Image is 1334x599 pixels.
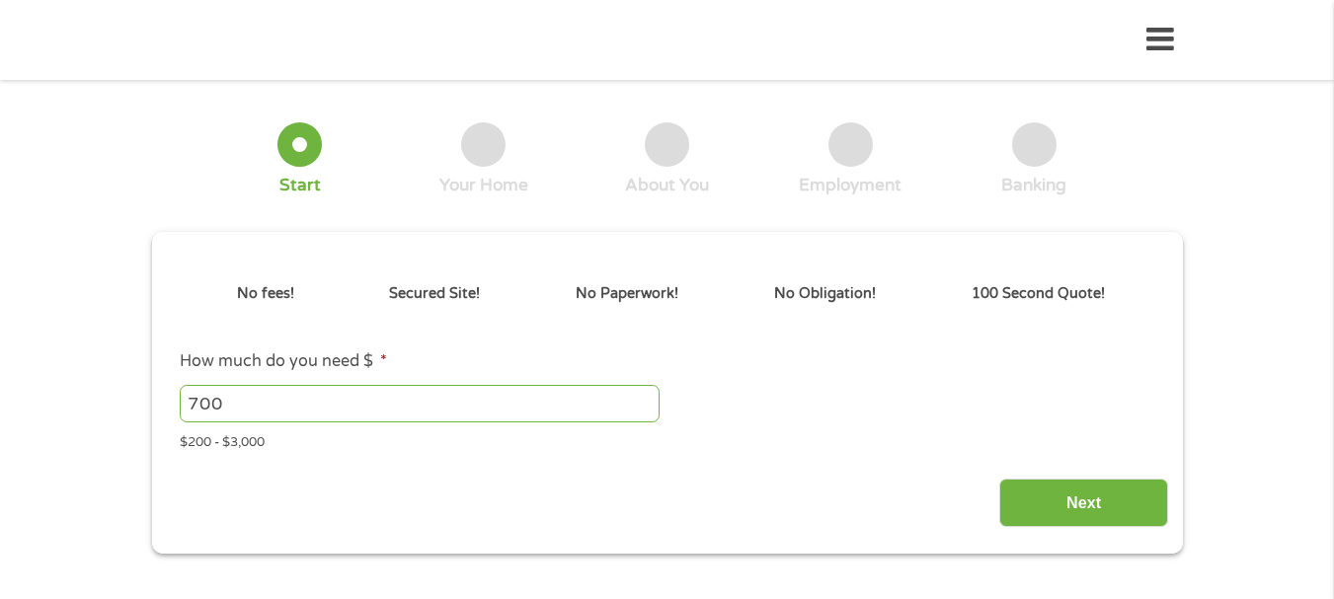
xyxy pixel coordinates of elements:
p: No fees! [237,283,294,305]
p: No Obligation! [774,283,876,305]
p: Secured Site! [389,283,480,305]
input: Next [999,479,1168,527]
div: Start [279,175,321,196]
label: How much do you need $ [180,351,387,372]
p: 100 Second Quote! [972,283,1105,305]
div: Banking [1001,175,1066,196]
div: Your Home [439,175,528,196]
div: Employment [799,175,902,196]
div: About You [625,175,709,196]
p: No Paperwork! [576,283,678,305]
div: $200 - $3,000 [180,426,1153,453]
